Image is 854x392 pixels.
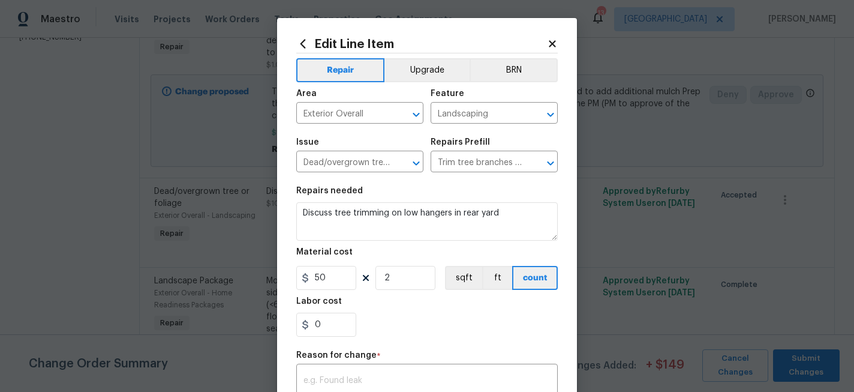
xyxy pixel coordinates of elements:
button: Repair [296,58,384,82]
button: Open [408,155,425,172]
h5: Feature [431,89,464,98]
h5: Area [296,89,317,98]
button: Open [542,106,559,123]
textarea: Discuss tree trimming on low hangers in rear yard [296,202,558,241]
h5: Material cost [296,248,353,256]
button: BRN [470,58,558,82]
h5: Repairs needed [296,187,363,195]
button: ft [482,266,512,290]
button: Upgrade [384,58,470,82]
h5: Repairs Prefill [431,138,490,146]
h5: Issue [296,138,319,146]
h2: Edit Line Item [296,37,547,50]
button: count [512,266,558,290]
button: Open [408,106,425,123]
h5: Reason for change [296,351,377,360]
h5: Labor cost [296,297,342,306]
button: Open [542,155,559,172]
button: sqft [445,266,482,290]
